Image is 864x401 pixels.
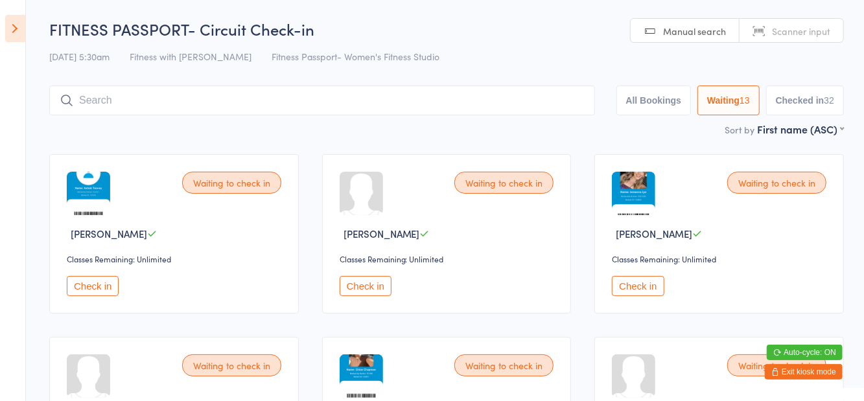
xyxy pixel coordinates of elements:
[612,172,655,215] img: image1742207522.png
[182,172,281,194] div: Waiting to check in
[71,227,147,240] span: [PERSON_NAME]
[454,172,554,194] div: Waiting to check in
[612,276,664,296] button: Check in
[767,345,843,360] button: Auto-cycle: ON
[49,50,110,63] span: [DATE] 5:30am
[616,227,692,240] span: [PERSON_NAME]
[340,354,383,398] img: image1741738383.png
[49,18,844,40] h2: FITNESS PASSPORT- Circuit Check-in
[344,227,420,240] span: [PERSON_NAME]
[727,172,826,194] div: Waiting to check in
[272,50,439,63] span: Fitness Passport- Women's Fitness Studio
[697,86,760,115] button: Waiting13
[130,50,251,63] span: Fitness with [PERSON_NAME]
[454,354,554,376] div: Waiting to check in
[67,253,285,264] div: Classes Remaining: Unlimited
[727,354,826,376] div: Waiting to check in
[340,276,391,296] button: Check in
[67,276,119,296] button: Check in
[725,123,754,136] label: Sort by
[757,122,844,136] div: First name (ASC)
[824,95,834,106] div: 32
[616,86,692,115] button: All Bookings
[772,25,830,38] span: Scanner input
[67,172,110,215] img: image1748340501.png
[49,86,595,115] input: Search
[182,354,281,376] div: Waiting to check in
[340,253,558,264] div: Classes Remaining: Unlimited
[765,364,843,380] button: Exit kiosk mode
[766,86,844,115] button: Checked in32
[612,253,830,264] div: Classes Remaining: Unlimited
[663,25,726,38] span: Manual search
[740,95,750,106] div: 13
